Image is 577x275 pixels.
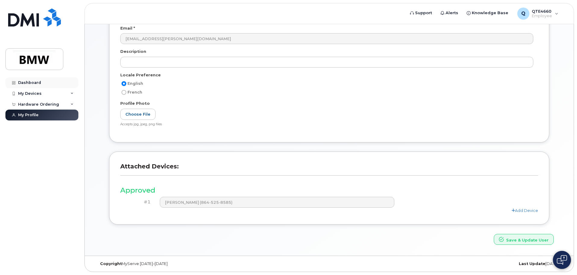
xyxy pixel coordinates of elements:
[120,49,146,54] label: Description
[128,81,143,86] span: English
[446,10,458,16] span: Alerts
[472,10,508,16] span: Knowledge Base
[125,200,151,205] h4: #1
[120,72,161,78] label: Locale Preference
[532,9,552,14] span: QTE4660
[121,90,126,95] input: French
[513,8,563,20] div: QTE4660
[120,101,150,106] label: Profile Photo
[521,10,525,17] span: Q
[462,7,512,19] a: Knowledge Base
[120,187,538,194] h3: Approved
[436,7,462,19] a: Alerts
[512,208,538,213] a: Add Device
[120,109,156,120] label: Choose File
[120,163,538,176] h3: Attached Devices:
[121,81,126,86] input: English
[557,255,567,265] img: Open chat
[407,261,563,266] div: [DATE]
[128,90,142,94] span: French
[494,234,554,245] button: Save & Update User
[100,261,122,266] strong: Copyright
[415,10,432,16] span: Support
[406,7,436,19] a: Support
[120,122,533,127] div: Accepts jpg, jpeg, png files
[532,14,552,18] span: Employee
[120,25,135,31] label: Email *
[96,261,251,266] div: MyServe [DATE]–[DATE]
[519,261,545,266] strong: Last Update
